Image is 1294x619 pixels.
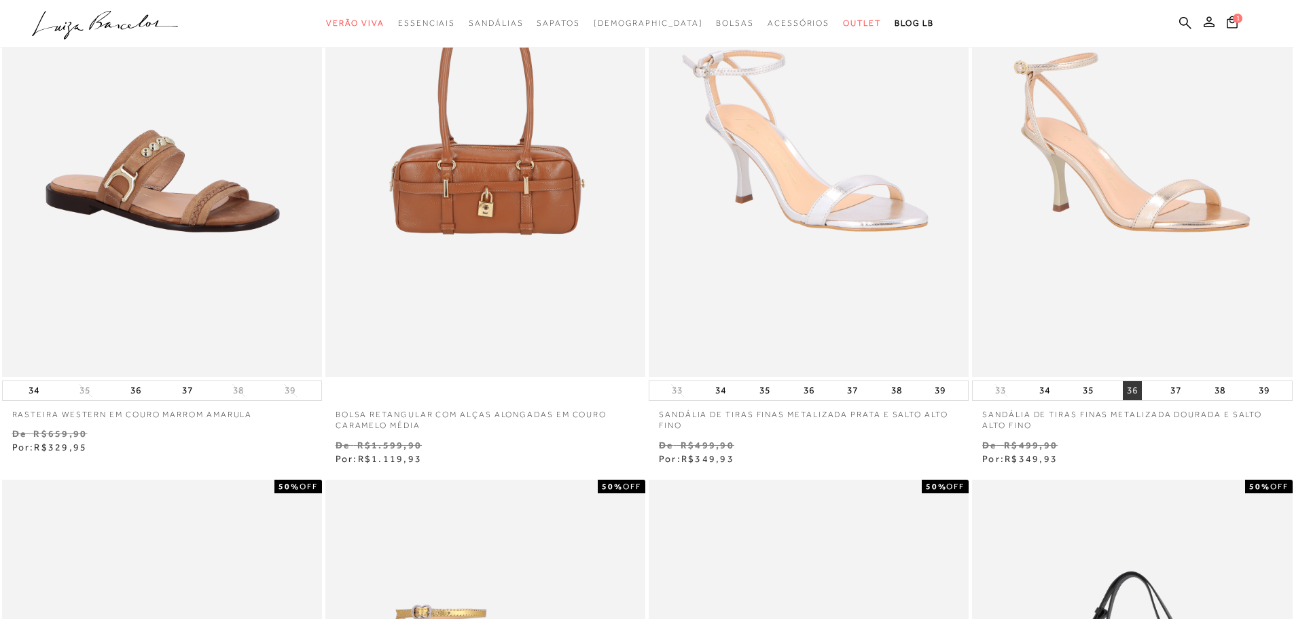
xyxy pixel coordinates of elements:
a: categoryNavScreenReaderText [537,11,579,36]
button: 37 [1166,381,1185,400]
button: 39 [931,381,950,400]
small: De [336,440,350,450]
span: Por: [12,442,88,453]
span: R$1.119,93 [358,453,422,464]
button: 1 [1223,15,1242,33]
button: 37 [178,381,197,400]
small: R$499,90 [681,440,734,450]
span: Sandálias [469,18,523,28]
button: 33 [668,384,687,397]
span: Bolsas [716,18,754,28]
span: R$329,95 [34,442,87,453]
a: categoryNavScreenReaderText [843,11,881,36]
button: 38 [887,381,906,400]
span: Por: [982,453,1058,464]
small: R$1.599,90 [357,440,422,450]
button: 36 [799,381,819,400]
span: Sapatos [537,18,579,28]
a: categoryNavScreenReaderText [768,11,829,36]
strong: 50% [1249,482,1270,491]
strong: 50% [278,482,300,491]
button: 35 [755,381,774,400]
span: Outlet [843,18,881,28]
button: 37 [843,381,862,400]
span: Acessórios [768,18,829,28]
a: SANDÁLIA DE TIRAS FINAS METALIZADA DOURADA E SALTO ALTO FINO [972,401,1292,432]
span: OFF [946,482,965,491]
a: categoryNavScreenReaderText [326,11,384,36]
button: 36 [1123,381,1142,400]
strong: 50% [926,482,947,491]
small: R$499,90 [1004,440,1058,450]
button: 35 [75,384,94,397]
small: De [982,440,996,450]
button: 36 [126,381,145,400]
span: OFF [1270,482,1289,491]
a: categoryNavScreenReaderText [398,11,455,36]
span: OFF [623,482,641,491]
span: 1 [1233,14,1242,23]
button: 34 [711,381,730,400]
a: BOLSA RETANGULAR COM ALÇAS ALONGADAS EM COURO CARAMELO MÉDIA [325,401,645,432]
button: 39 [1255,381,1274,400]
a: SANDÁLIA DE TIRAS FINAS METALIZADA PRATA E SALTO ALTO FINO [649,401,969,432]
span: BLOG LB [895,18,934,28]
span: Por: [336,453,422,464]
span: [DEMOGRAPHIC_DATA] [594,18,703,28]
button: 34 [24,381,43,400]
span: R$349,93 [1005,453,1058,464]
a: BLOG LB [895,11,934,36]
button: 35 [1079,381,1098,400]
button: 39 [281,384,300,397]
button: 38 [1210,381,1229,400]
a: noSubCategoriesText [594,11,703,36]
span: Essenciais [398,18,455,28]
a: categoryNavScreenReaderText [469,11,523,36]
small: R$659,90 [33,428,87,439]
span: Verão Viva [326,18,384,28]
button: 38 [229,384,248,397]
strong: 50% [602,482,623,491]
button: 33 [991,384,1010,397]
a: RASTEIRA WESTERN EM COURO MARROM AMARULA [2,401,322,421]
small: De [12,428,26,439]
span: OFF [300,482,318,491]
small: De [659,440,673,450]
button: 34 [1035,381,1054,400]
a: categoryNavScreenReaderText [716,11,754,36]
span: Por: [659,453,734,464]
span: R$349,93 [681,453,734,464]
